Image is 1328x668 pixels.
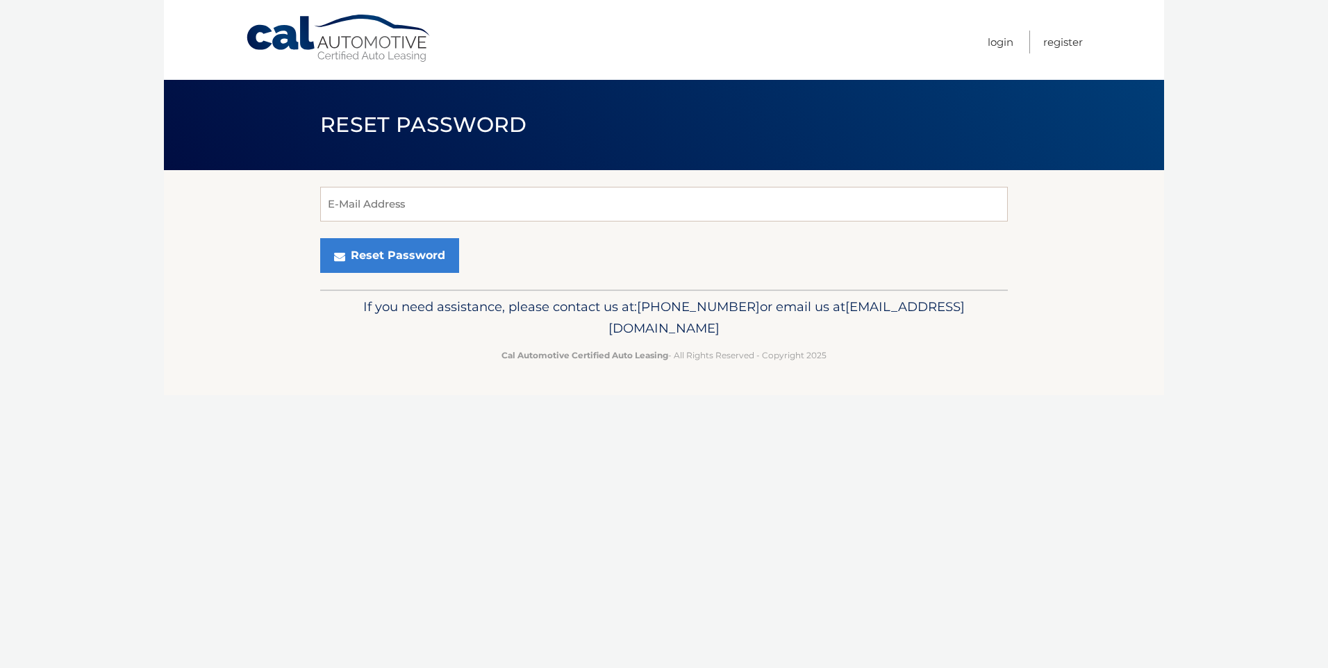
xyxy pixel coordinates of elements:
[245,14,433,63] a: Cal Automotive
[501,350,668,360] strong: Cal Automotive Certified Auto Leasing
[320,112,526,137] span: Reset Password
[637,299,760,315] span: [PHONE_NUMBER]
[329,296,999,340] p: If you need assistance, please contact us at: or email us at
[320,238,459,273] button: Reset Password
[1043,31,1083,53] a: Register
[988,31,1013,53] a: Login
[320,187,1008,222] input: E-Mail Address
[329,348,999,362] p: - All Rights Reserved - Copyright 2025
